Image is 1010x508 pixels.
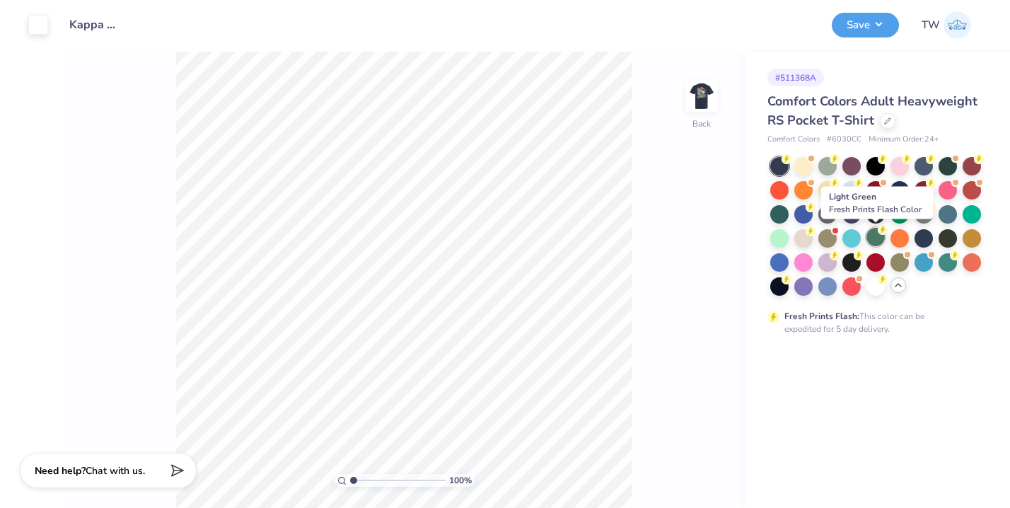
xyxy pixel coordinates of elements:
[687,82,716,110] img: Back
[784,310,958,335] div: This color can be expedited for 5 day delivery.
[922,17,940,33] span: TW
[449,474,472,487] span: 100 %
[922,11,971,39] a: TW
[832,13,899,37] button: Save
[86,464,145,478] span: Chat with us.
[35,464,86,478] strong: Need help?
[821,187,934,219] div: Light Green
[767,93,977,129] span: Comfort Colors Adult Heavyweight RS Pocket T-Shirt
[767,69,824,86] div: # 511368A
[784,311,859,322] strong: Fresh Prints Flash:
[59,11,128,39] input: Untitled Design
[869,134,939,146] span: Minimum Order: 24 +
[829,204,922,215] span: Fresh Prints Flash Color
[944,11,971,39] img: Thompson Wright
[767,134,820,146] span: Comfort Colors
[692,117,711,130] div: Back
[827,134,861,146] span: # 6030CC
